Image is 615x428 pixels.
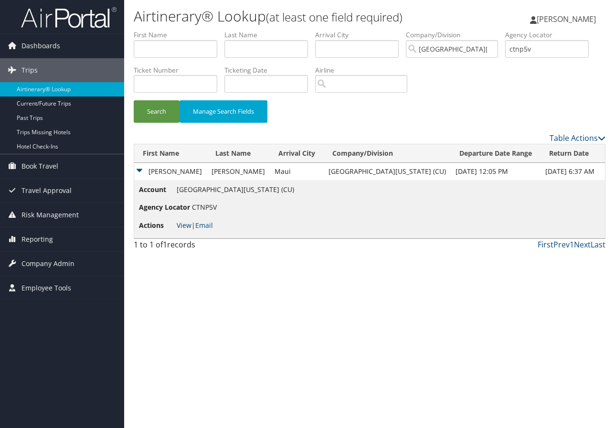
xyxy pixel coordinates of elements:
a: 1 [570,239,574,250]
label: Agency Locator [505,30,596,40]
img: airportal-logo.png [21,6,117,29]
th: Company/Division [324,144,451,163]
td: [GEOGRAPHIC_DATA][US_STATE] (CU) [324,163,451,180]
a: Table Actions [550,133,605,143]
a: Next [574,239,591,250]
span: Travel Approval [21,179,72,203]
th: First Name: activate to sort column ascending [134,144,207,163]
span: Company Admin [21,252,74,276]
th: Departure Date Range: activate to sort column ascending [451,144,541,163]
small: (at least one field required) [266,9,403,25]
span: Dashboards [21,34,60,58]
th: Return Date: activate to sort column ascending [541,144,605,163]
td: [DATE] 12:05 PM [451,163,541,180]
span: Reporting [21,227,53,251]
button: Search [134,100,180,123]
span: Account [139,184,175,195]
span: | [177,221,213,230]
span: [GEOGRAPHIC_DATA][US_STATE] (CU) [177,185,294,194]
span: CTNP5V [192,203,217,212]
label: Airline [315,65,414,75]
th: Arrival City: activate to sort column ascending [270,144,324,163]
label: Ticket Number [134,65,224,75]
span: [PERSON_NAME] [537,14,596,24]
span: Trips [21,58,38,82]
a: Email [195,221,213,230]
a: Last [591,239,605,250]
a: First [538,239,553,250]
span: Agency Locator [139,202,190,213]
span: Risk Management [21,203,79,227]
label: Company/Division [406,30,505,40]
label: Ticketing Date [224,65,315,75]
span: Book Travel [21,154,58,178]
h1: Airtinerary® Lookup [134,6,448,26]
td: [PERSON_NAME] [207,163,270,180]
button: Manage Search Fields [180,100,267,123]
label: First Name [134,30,224,40]
label: Arrival City [315,30,406,40]
a: [PERSON_NAME] [530,5,605,33]
td: [DATE] 6:37 AM [541,163,605,180]
a: Prev [553,239,570,250]
div: 1 to 1 of records [134,239,241,255]
span: 1 [163,239,167,250]
th: Last Name: activate to sort column ascending [207,144,270,163]
td: [PERSON_NAME] [134,163,207,180]
label: Last Name [224,30,315,40]
a: View [177,221,191,230]
span: Employee Tools [21,276,71,300]
td: Maui [270,163,324,180]
span: Actions [139,220,175,231]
